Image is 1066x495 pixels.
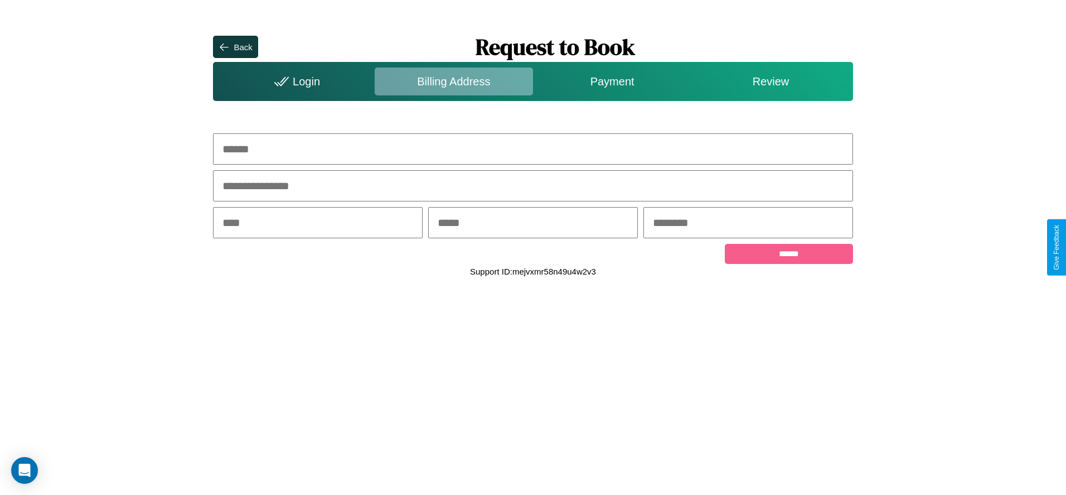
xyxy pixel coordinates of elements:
div: Review [691,68,850,95]
div: Payment [533,68,691,95]
div: Back [234,42,252,52]
h1: Request to Book [258,32,853,62]
div: Billing Address [375,68,533,95]
div: Login [216,68,374,95]
div: Give Feedback [1053,225,1060,270]
p: Support ID: mejvxmr58n49u4w2v3 [470,264,596,279]
div: Open Intercom Messenger [11,457,38,484]
button: Back [213,36,258,58]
